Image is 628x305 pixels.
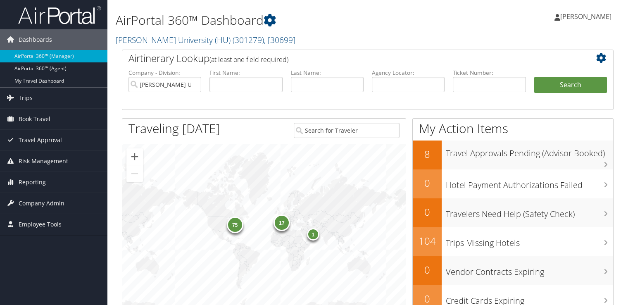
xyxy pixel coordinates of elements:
[413,234,442,248] h2: 104
[413,176,442,190] h2: 0
[18,5,101,25] img: airportal-logo.png
[19,151,68,172] span: Risk Management
[554,4,620,29] a: [PERSON_NAME]
[128,69,201,77] label: Company - Division:
[534,77,607,93] button: Search
[233,34,264,45] span: ( 301279 )
[413,147,442,161] h2: 8
[446,143,613,159] h3: Travel Approvals Pending (Advisor Booked)
[446,262,613,278] h3: Vendor Contracts Expiring
[19,130,62,150] span: Travel Approval
[227,217,243,233] div: 75
[264,34,295,45] span: , [ 30699 ]
[307,228,319,240] div: 1
[274,214,290,231] div: 17
[128,51,566,65] h2: Airtinerary Lookup
[209,69,282,77] label: First Name:
[116,12,452,29] h1: AirPortal 360™ Dashboard
[209,55,288,64] span: (at least one field required)
[19,88,33,108] span: Trips
[446,233,613,249] h3: Trips Missing Hotels
[116,34,295,45] a: [PERSON_NAME] University (HU)
[413,169,613,198] a: 0Hotel Payment Authorizations Failed
[413,227,613,256] a: 104Trips Missing Hotels
[19,214,62,235] span: Employee Tools
[446,204,613,220] h3: Travelers Need Help (Safety Check)
[560,12,611,21] span: [PERSON_NAME]
[294,123,400,138] input: Search for Traveler
[413,198,613,227] a: 0Travelers Need Help (Safety Check)
[413,120,613,137] h1: My Action Items
[413,256,613,285] a: 0Vendor Contracts Expiring
[19,29,52,50] span: Dashboards
[372,69,445,77] label: Agency Locator:
[126,165,143,182] button: Zoom out
[413,263,442,277] h2: 0
[19,193,64,214] span: Company Admin
[413,205,442,219] h2: 0
[19,172,46,193] span: Reporting
[291,69,364,77] label: Last Name:
[126,148,143,165] button: Zoom in
[128,120,220,137] h1: Traveling [DATE]
[446,175,613,191] h3: Hotel Payment Authorizations Failed
[19,109,50,129] span: Book Travel
[413,141,613,169] a: 8Travel Approvals Pending (Advisor Booked)
[453,69,526,77] label: Ticket Number:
